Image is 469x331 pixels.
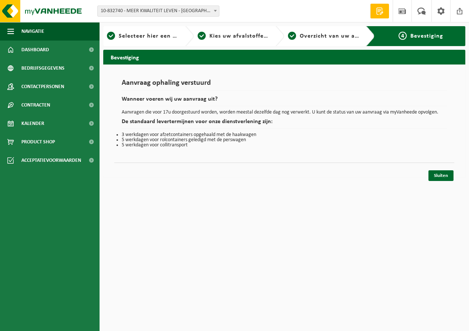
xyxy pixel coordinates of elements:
h2: Wanneer voeren wij uw aanvraag uit? [122,96,447,106]
h1: Aanvraag ophaling verstuurd [122,79,447,91]
span: Selecteer hier een vestiging [119,33,198,39]
span: 1 [107,32,115,40]
a: 2Kies uw afvalstoffen en recipiënten [198,32,270,41]
span: Bedrijfsgegevens [21,59,65,77]
li: 5 werkdagen voor rolcontainers geledigd met de perswagen [122,137,447,143]
span: Acceptatievoorwaarden [21,151,81,170]
li: 3 werkdagen voor afzetcontainers opgehaald met de haakwagen [122,132,447,137]
span: 3 [288,32,296,40]
h2: Bevestiging [103,50,465,64]
span: Dashboard [21,41,49,59]
li: 5 werkdagen voor collitransport [122,143,447,148]
span: Product Shop [21,133,55,151]
span: 10-832740 - MEER KWALITEIT LEVEN - ANTWERPEN [97,6,219,17]
a: 1Selecteer hier een vestiging [107,32,179,41]
span: 2 [198,32,206,40]
span: Overzicht van uw aanvraag [300,33,378,39]
span: 10-832740 - MEER KWALITEIT LEVEN - ANTWERPEN [98,6,219,16]
span: Navigatie [21,22,44,41]
h2: De standaard levertermijnen voor onze dienstverlening zijn: [122,119,447,129]
span: Kies uw afvalstoffen en recipiënten [209,33,311,39]
p: Aanvragen die voor 17u doorgestuurd worden, worden meestal dezelfde dag nog verwerkt. U kunt de s... [122,110,447,115]
a: Sluiten [428,170,454,181]
a: 3Overzicht van uw aanvraag [288,32,360,41]
span: 4 [399,32,407,40]
span: Contactpersonen [21,77,64,96]
span: Kalender [21,114,44,133]
span: Contracten [21,96,50,114]
span: Bevestiging [410,33,443,39]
